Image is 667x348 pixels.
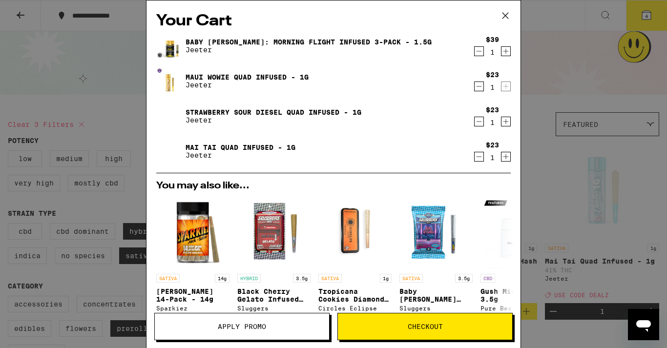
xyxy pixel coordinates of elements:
[399,305,473,311] div: Sluggers
[186,108,361,116] a: Strawberry Sour Diesel Quad Infused - 1g
[156,181,511,191] h2: You may also like...
[474,152,484,162] button: Decrement
[501,82,511,91] button: Increment
[480,274,495,283] p: CBD
[399,287,473,303] p: Baby [PERSON_NAME] Infused 5-pack - 3.5g
[486,71,499,79] div: $23
[186,38,432,46] a: Baby [PERSON_NAME]: Morning Flight Infused 3-Pack - 1.5g
[186,151,295,159] p: Jeeter
[474,46,484,56] button: Decrement
[480,287,554,303] p: Gush Mints 1:1 - 3.5g
[380,274,392,283] p: 1g
[501,152,511,162] button: Increment
[154,313,330,340] button: Apply Promo
[486,106,499,114] div: $23
[156,67,184,95] img: Maui Wowie Quad Infused - 1g
[399,196,473,325] a: Open page for Baby Griselda Infused 5-pack - 3.5g from Sluggers
[156,287,229,303] p: [PERSON_NAME] 14-Pack - 14g
[486,154,499,162] div: 1
[399,274,423,283] p: SATIVA
[408,323,443,330] span: Checkout
[480,196,554,269] img: Pure Beauty - Gush Mints 1:1 - 3.5g
[486,36,499,43] div: $39
[237,196,311,269] img: Sluggers - Black Cherry Gelato Infused 5-pack - 3.5g
[293,274,311,283] p: 3.5g
[486,48,499,56] div: 1
[318,274,342,283] p: SATIVA
[186,46,432,54] p: Jeeter
[399,196,473,269] img: Sluggers - Baby Griselda Infused 5-pack - 3.5g
[186,73,309,81] a: Maui Wowie Quad Infused - 1g
[486,83,499,91] div: 1
[501,117,511,126] button: Increment
[237,274,261,283] p: HYBRID
[486,141,499,149] div: $23
[318,287,392,303] p: Tropicana Cookies Diamond Infused 5-Pack - 3.5g
[318,196,392,325] a: Open page for Tropicana Cookies Diamond Infused 5-Pack - 3.5g from Circles Eclipse
[218,323,266,330] span: Apply Promo
[237,287,311,303] p: Black Cherry Gelato Infused 5-pack - 3.5g
[337,313,513,340] button: Checkout
[156,32,184,60] img: Baby Cannon: Morning Flight Infused 3-Pack - 1.5g
[480,305,554,311] div: Pure Beauty
[156,138,184,165] img: Mai Tai Quad Infused - 1g
[186,143,295,151] a: Mai Tai Quad Infused - 1g
[480,196,554,325] a: Open page for Gush Mints 1:1 - 3.5g from Pure Beauty
[215,274,229,283] p: 14g
[156,102,184,130] img: Strawberry Sour Diesel Quad Infused - 1g
[628,309,659,340] iframe: Button to launch messaging window
[186,116,361,124] p: Jeeter
[186,81,309,89] p: Jeeter
[156,10,511,32] h2: Your Cart
[318,196,392,269] img: Circles Eclipse - Tropicana Cookies Diamond Infused 5-Pack - 3.5g
[474,117,484,126] button: Decrement
[486,119,499,126] div: 1
[156,305,229,311] div: Sparkiez
[501,46,511,56] button: Increment
[156,196,229,325] a: Open page for Jack 14-Pack - 14g from Sparkiez
[474,82,484,91] button: Decrement
[318,305,392,311] div: Circles Eclipse
[455,274,473,283] p: 3.5g
[156,196,229,269] img: Sparkiez - Jack 14-Pack - 14g
[237,305,311,311] div: Sluggers
[237,196,311,325] a: Open page for Black Cherry Gelato Infused 5-pack - 3.5g from Sluggers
